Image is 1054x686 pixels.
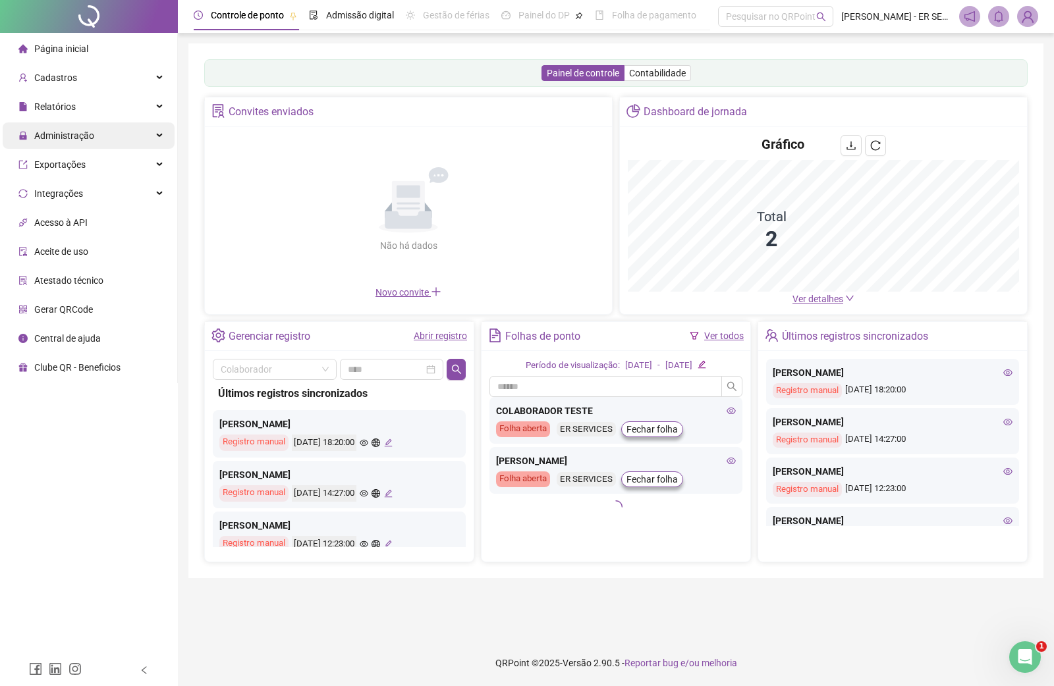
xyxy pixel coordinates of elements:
span: file-done [309,11,318,20]
span: eye [360,438,368,447]
span: plus [431,286,441,297]
div: Folha aberta [496,471,550,487]
span: edit [384,540,393,548]
span: file-text [488,329,502,342]
span: reload [870,140,881,151]
span: edit [384,489,393,498]
div: [DATE] 14:27:00 [292,485,356,502]
span: file [18,102,28,111]
div: Registro manual [219,485,289,502]
span: Contabilidade [629,68,686,78]
footer: QRPoint © 2025 - 2.90.5 - [178,640,1054,686]
span: global [372,438,380,447]
span: Administração [34,130,94,141]
div: [PERSON_NAME] [219,518,459,533]
span: instagram [69,662,82,675]
span: eye [360,489,368,498]
div: [PERSON_NAME] [773,514,1012,528]
span: Reportar bug e/ou melhoria [624,658,737,668]
span: Fechar folha [626,422,678,436]
div: Convites enviados [229,101,314,123]
span: info-circle [18,334,28,343]
span: Versão [563,658,592,668]
span: Painel de controle [547,68,619,78]
span: [PERSON_NAME] - ER SERVICES [841,9,951,24]
div: Dashboard de jornada [644,101,747,123]
div: [DATE] 14:27:00 [773,433,1012,448]
span: loading [608,499,624,515]
span: notification [964,11,976,22]
div: ER SERVICES [557,472,616,487]
span: pie-chart [626,104,640,118]
div: [DATE] 18:20:00 [292,435,356,451]
div: [PERSON_NAME] [219,417,459,431]
h4: Gráfico [762,135,804,153]
span: eye [1003,467,1012,476]
span: Clube QR - Beneficios [34,362,121,373]
span: Novo convite [375,287,441,298]
span: edit [698,360,706,369]
span: Ver detalhes [792,294,843,304]
span: gift [18,363,28,372]
span: lock [18,131,28,140]
span: Gestão de férias [423,10,489,20]
div: Folha aberta [496,421,550,437]
div: [DATE] 18:20:00 [773,383,1012,398]
span: global [372,489,380,498]
div: Últimos registros sincronizados [782,325,928,348]
span: down [845,294,854,303]
span: home [18,44,28,53]
div: [PERSON_NAME] [773,415,1012,429]
img: 89622 [1018,7,1038,26]
span: global [372,540,380,548]
iframe: Intercom live chat [1009,641,1041,673]
span: clock-circle [194,11,203,20]
div: Registro manual [773,482,842,497]
span: Painel do DP [518,10,570,20]
div: Folhas de ponto [505,325,580,348]
div: Registro manual [219,435,289,451]
span: filter [690,331,699,340]
div: [PERSON_NAME] [219,467,459,482]
span: sync [18,189,28,198]
div: Período de visualização: [526,359,620,373]
span: qrcode [18,305,28,314]
div: [PERSON_NAME] [773,365,1012,380]
div: Últimos registros sincronizados [218,385,460,402]
span: dashboard [501,11,511,20]
span: Relatórios [34,101,76,112]
span: Exportações [34,159,86,170]
div: Gerenciar registro [229,325,310,348]
span: 1 [1036,641,1047,652]
span: Cadastros [34,72,77,83]
div: [DATE] 12:23:00 [292,536,356,552]
span: left [140,666,149,675]
span: team [765,329,779,342]
span: export [18,160,28,169]
div: [PERSON_NAME] [496,454,736,468]
span: pushpin [289,12,297,20]
span: search [727,381,737,392]
span: solution [211,104,225,118]
div: Registro manual [219,536,289,552]
span: sun [406,11,415,20]
span: linkedin [49,662,62,675]
span: Acesso à API [34,217,88,228]
div: [PERSON_NAME] [773,464,1012,479]
span: pushpin [575,12,583,20]
a: Ver todos [704,330,744,341]
span: facebook [29,662,42,675]
div: Registro manual [773,383,842,398]
span: eye [360,540,368,548]
button: Fechar folha [621,421,683,437]
a: Ver detalhes down [792,294,854,304]
span: Central de ajuda [34,333,101,344]
div: Registro manual [773,433,842,448]
div: - [657,359,660,373]
div: ER SERVICES [557,422,616,437]
span: audit [18,247,28,256]
span: solution [18,276,28,285]
div: [DATE] 12:23:00 [773,482,1012,497]
span: Aceite de uso [34,246,88,257]
span: eye [1003,417,1012,427]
